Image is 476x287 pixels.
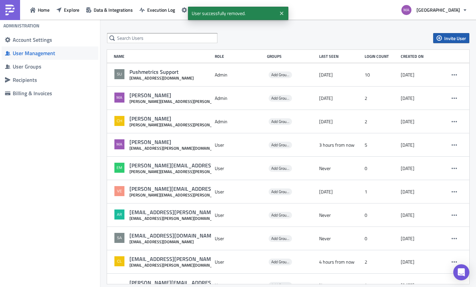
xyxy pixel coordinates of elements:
[319,189,333,195] time: 2025-09-24T21:13:08.682268
[129,169,300,174] div: [PERSON_NAME][EMAIL_ADDRESS][PERSON_NAME][DOMAIN_NAME]
[365,92,397,104] div: 2
[129,146,224,151] div: [EMAIL_ADDRESS][PERSON_NAME][DOMAIN_NAME]
[269,71,292,78] span: Add Groups
[129,239,216,244] div: [EMAIL_ADDRESS][DOMAIN_NAME]
[319,72,333,78] time: 2025-09-17T14:28:58.259106
[129,192,300,197] div: [PERSON_NAME][EMAIL_ADDRESS][PERSON_NAME][DOMAIN_NAME]
[271,212,290,218] span: Add Groups
[215,256,264,268] div: User
[271,235,290,242] span: Add Groups
[129,115,255,122] div: [PERSON_NAME]
[365,256,397,268] div: 2
[114,232,125,244] img: Avatar
[215,139,264,151] div: User
[365,116,397,128] div: 2
[433,33,469,43] button: Invite User
[215,116,264,128] div: Admin
[319,259,355,265] time: 2025-10-06T18:41:43.163858
[271,188,290,195] span: Add Groups
[401,189,414,195] time: 2025-09-19T16:16:50.754782
[397,3,471,17] button: [GEOGRAPHIC_DATA]
[269,212,292,219] span: Add Groups
[178,5,222,15] a: Administration
[401,212,414,218] time: 2025-09-26T14:31:03.216315
[129,263,258,268] div: [EMAIL_ADDRESS][PERSON_NAME][DOMAIN_NAME]
[107,33,217,43] input: Search Users
[365,233,397,245] div: 0
[269,235,292,242] span: Add Groups
[269,259,292,265] span: Add Groups
[269,165,292,172] span: Add Groups
[401,142,414,148] time: 2025-08-21T15:46:22.177680
[129,162,300,169] div: [PERSON_NAME][EMAIL_ADDRESS][PERSON_NAME][DOMAIN_NAME]
[319,119,333,125] time: 2025-09-09T13:59:44.848565
[215,186,264,198] div: User
[401,165,414,171] time: 2025-08-25T15:23:26.538583
[319,142,355,148] time: 2025-10-06T18:10:02.615904
[401,259,414,265] time: 2025-10-01T20:27:25.556634
[136,5,178,15] button: Execution Log
[271,259,290,265] span: Add Groups
[114,68,125,80] img: Avatar
[416,6,460,13] span: [GEOGRAPHIC_DATA]
[13,77,95,83] div: Recipients
[453,264,469,280] div: Open Intercom Messenger
[365,69,397,81] div: 10
[215,69,264,81] div: Admin
[401,236,414,242] time: 2025-09-26T14:31:03.250488
[129,232,216,239] div: [EMAIL_ADDRESS][DOMAIN_NAME]
[215,209,264,221] div: User
[215,233,264,245] div: User
[114,92,125,103] img: Avatar
[53,5,83,15] button: Explore
[365,139,397,151] div: 5
[83,5,136,15] button: Data & Integrations
[5,5,15,15] img: PushMetrics
[114,209,125,220] img: Avatar
[401,4,412,16] img: Avatar
[271,95,290,101] span: Add Groups
[365,162,397,174] div: 0
[365,186,397,198] div: 1
[13,90,95,97] div: Billing & Invoices
[319,209,361,221] div: Never
[13,63,95,70] div: User Groups
[94,6,133,13] span: Data & Integrations
[215,162,264,174] div: User
[444,35,466,42] span: Invite User
[365,54,397,59] div: Login Count
[267,54,316,59] div: Groups
[401,95,414,101] time: 2025-07-29T14:34:45.174921
[27,5,53,15] button: Home
[215,92,264,104] div: Admin
[215,54,264,59] div: Role
[114,115,125,127] img: Avatar
[401,119,414,125] time: 2025-07-29T14:36:18.633504
[129,139,224,146] div: [PERSON_NAME]
[114,139,125,150] img: Avatar
[129,256,258,263] div: [EMAIL_ADDRESS][PERSON_NAME][DOMAIN_NAME]
[271,165,290,171] span: Add Groups
[129,185,300,192] div: [PERSON_NAME][EMAIL_ADDRESS][PERSON_NAME][DOMAIN_NAME]
[129,68,194,76] div: Pushmetrics Support
[64,6,79,13] span: Explore
[401,54,440,59] div: Created on
[129,216,258,221] div: [EMAIL_ADDRESS][PERSON_NAME][DOMAIN_NAME]
[319,54,361,59] div: Last Seen
[129,122,255,127] div: [PERSON_NAME][EMAIL_ADDRESS][PERSON_NAME][DOMAIN_NAME]
[129,279,300,286] div: [PERSON_NAME][EMAIL_ADDRESS][PERSON_NAME][DOMAIN_NAME]
[269,142,292,148] span: Add Groups
[277,8,287,18] button: Close
[129,209,258,216] div: [EMAIL_ADDRESS][PERSON_NAME][DOMAIN_NAME]
[129,76,194,81] div: [EMAIL_ADDRESS][DOMAIN_NAME]
[114,162,125,173] img: Avatar
[3,23,39,29] h4: Administration
[13,50,95,56] div: User Management
[401,72,414,78] time: 2025-07-29T14:32:24.596794
[271,142,290,148] span: Add Groups
[189,6,219,13] span: Administration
